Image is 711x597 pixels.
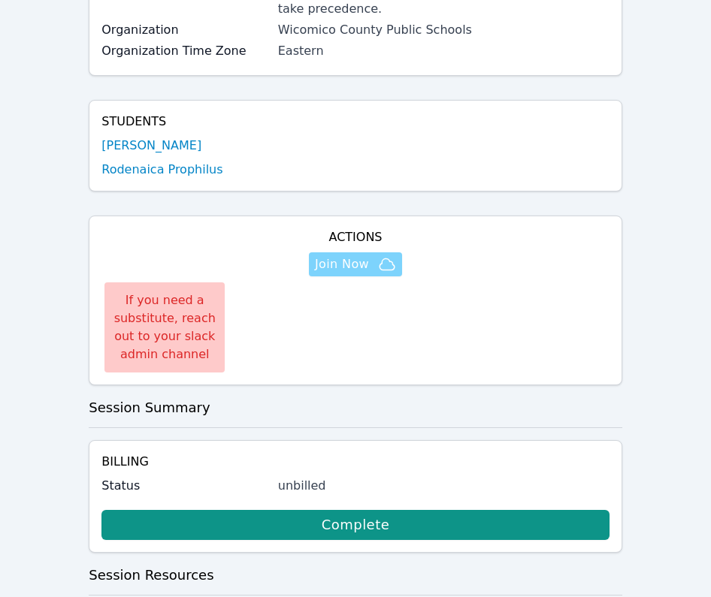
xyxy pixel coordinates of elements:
h4: Students [101,113,610,131]
h3: Session Resources [89,565,622,586]
label: Organization Time Zone [101,42,269,60]
div: If you need a substitute, reach out to your slack admin channel [104,282,225,372]
h4: Billing [101,453,610,471]
span: Join Now [315,255,369,273]
div: unbilled [278,477,610,495]
h4: Actions [101,228,610,246]
a: Complete [101,510,610,540]
button: Join Now [309,252,402,276]
label: Organization [101,21,269,39]
h3: Session Summary [89,397,622,418]
div: Eastern [278,42,610,60]
a: [PERSON_NAME] [101,137,201,155]
div: Wicomico County Public Schools [278,21,610,39]
label: Status [101,477,269,495]
a: Rodenaica Prophilus [101,161,222,179]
